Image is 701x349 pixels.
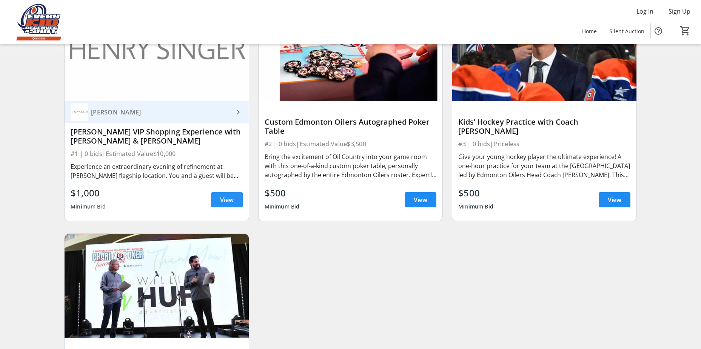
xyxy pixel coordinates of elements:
[65,101,249,123] a: Henry Singer[PERSON_NAME]
[405,192,436,207] a: View
[662,5,696,17] button: Sign Up
[265,139,437,149] div: #2 | 0 bids | Estimated Value $3,500
[576,24,603,38] a: Home
[265,117,437,136] div: Custom Edmonton Oilers Autographed Poker Table
[582,27,597,35] span: Home
[669,7,690,16] span: Sign Up
[651,23,666,39] button: Help
[5,3,72,41] img: Edmonton Oilers Community Foundation's Logo
[71,148,243,159] div: #1 | 0 bids | Estimated Value $10,000
[211,192,243,207] a: View
[71,200,106,213] div: Minimum Bid
[599,192,630,207] a: View
[414,195,427,204] span: View
[265,152,437,179] div: Bring the excitement of Oil Country into your game room with this one-of-a-kind custom poker tabl...
[71,103,88,121] img: Henry Singer
[65,234,249,337] img: Exclusive Media Experience
[678,24,692,37] button: Cart
[234,108,243,117] mat-icon: keyboard_arrow_right
[608,195,621,204] span: View
[265,200,300,213] div: Minimum Bid
[71,127,243,145] div: [PERSON_NAME] VIP Shopping Experience with [PERSON_NAME] & [PERSON_NAME]
[630,5,659,17] button: Log In
[265,186,300,200] div: $500
[636,7,653,16] span: Log In
[88,108,234,116] div: [PERSON_NAME]
[220,195,234,204] span: View
[458,152,630,179] div: Give your young hockey player the ultimate experience! A one-hour practice for your team at the [...
[458,117,630,136] div: Kids’ Hockey Practice with Coach [PERSON_NAME]
[458,200,493,213] div: Minimum Bid
[71,186,106,200] div: $1,000
[609,27,644,35] span: Silent Auction
[458,139,630,149] div: #3 | 0 bids | Priceless
[71,162,243,180] div: Experience an extraordinary evening of refinement at [PERSON_NAME] flagship location. You and a g...
[603,24,650,38] a: Silent Auction
[458,186,493,200] div: $500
